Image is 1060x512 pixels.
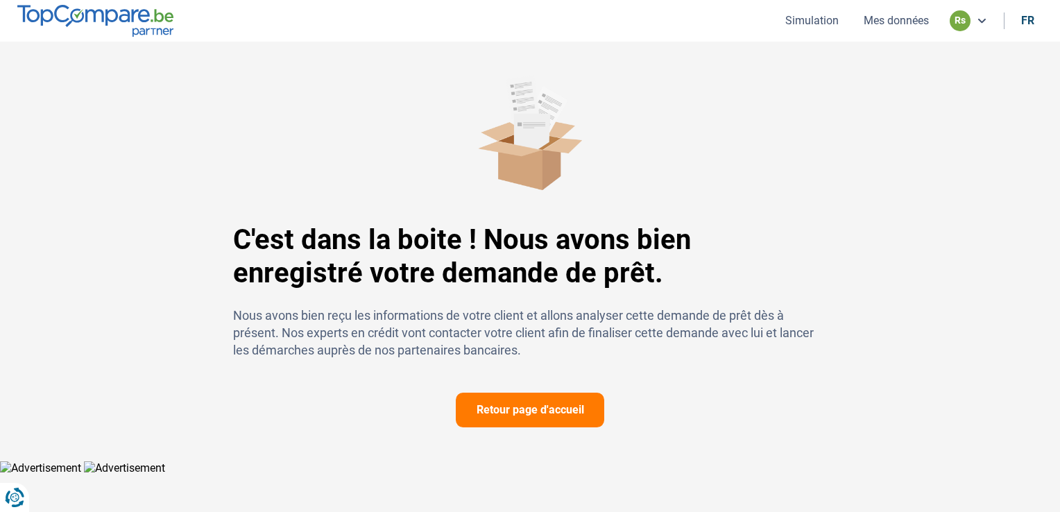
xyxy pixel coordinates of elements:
[478,75,582,190] img: C'est dans la boite ! Nous avons bien enregistré votre demande de prêt.
[233,307,827,359] p: Nous avons bien reçu les informations de votre client et allons analyser cette demande de prêt dè...
[17,5,173,36] img: TopCompare.be
[1021,14,1034,27] div: fr
[781,13,843,28] button: Simulation
[950,10,971,31] div: rs
[860,13,933,28] button: Mes données
[233,223,827,290] h1: C'est dans la boite ! Nous avons bien enregistré votre demande de prêt.
[456,393,604,427] button: Retour page d'accueil
[84,461,165,475] img: Advertisement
